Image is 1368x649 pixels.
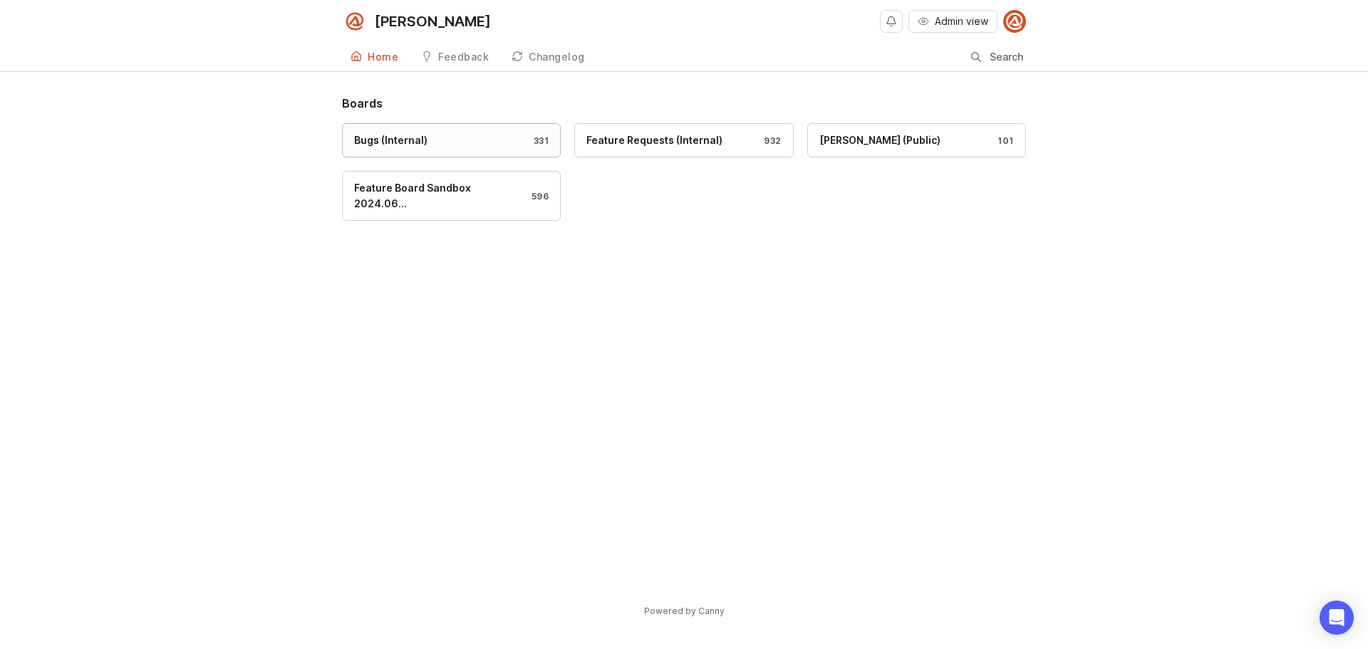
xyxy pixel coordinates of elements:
div: Feature Requests (Internal) [586,133,722,148]
div: [PERSON_NAME] (Public) [819,133,940,148]
span: Admin view [935,14,988,28]
img: Nicole Clarida [1003,10,1026,33]
div: Open Intercom Messenger [1320,601,1354,635]
div: 932 [757,135,782,147]
a: Powered by Canny [642,603,727,619]
div: 331 [527,135,549,147]
div: 101 [990,135,1014,147]
div: Changelog [529,52,585,62]
div: Home [368,52,398,62]
img: Smith.ai logo [342,9,368,34]
div: [PERSON_NAME] [375,14,491,28]
h1: Boards [342,95,1026,112]
a: Home [342,43,407,72]
a: Changelog [503,43,594,72]
a: Bugs (Internal)331 [342,123,561,157]
div: 596 [524,190,549,202]
a: Feature Board Sandbox 2024.06…596 [342,171,561,221]
a: Feature Requests (Internal)932 [574,123,793,157]
a: Feedback [413,43,497,72]
a: [PERSON_NAME] (Public)101 [807,123,1026,157]
button: Admin view [908,10,997,33]
div: Bugs (Internal) [354,133,427,148]
div: Feedback [438,52,489,62]
div: Feature Board Sandbox 2024.06… [354,180,524,212]
button: Notifications [880,10,903,33]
